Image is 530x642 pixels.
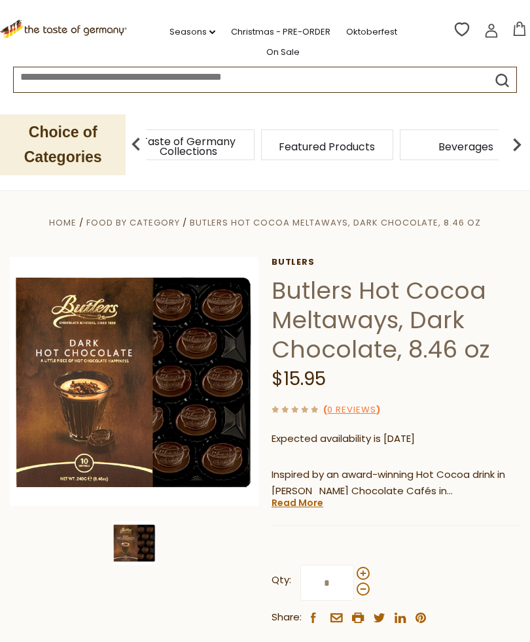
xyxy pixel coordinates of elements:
img: previous arrow [123,131,149,158]
a: Beverages [438,142,493,152]
a: 0 Reviews [327,403,376,417]
a: Featured Products [279,142,375,152]
a: Food By Category [86,216,180,229]
strong: Qty: [272,572,291,588]
a: On Sale [266,45,300,59]
a: Seasons [169,25,215,39]
a: Butlers [272,257,520,267]
a: Read More [272,496,323,509]
img: Butlers Hot Cocoa Meltaways, Dark Chocolate, 8.46 oz [10,257,259,506]
span: ( ) [323,403,380,416]
a: Butlers Hot Cocoa Meltaways, Dark Chocolate, 8.46 oz [190,216,481,229]
a: Oktoberfest [346,25,397,39]
input: Qty: [300,565,354,601]
span: $15.95 [272,366,326,392]
h1: Butlers Hot Cocoa Meltaways, Dark Chocolate, 8.46 oz [272,276,520,364]
a: Christmas - PRE-ORDER [231,25,330,39]
a: Taste of Germany Collections [136,137,241,156]
img: next arrow [504,131,530,158]
img: Butlers Hot Cocoa Meltaways, Dark Chocolate, 8.46 oz [113,521,156,565]
span: Share: [272,609,302,626]
p: Expected availability is [DATE] [272,431,520,447]
a: Home [49,216,77,229]
p: Inspired by an award-winning Hot Cocoa drink in [PERSON_NAME] Chocolate Cafés in [GEOGRAPHIC_DATA... [272,467,520,499]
